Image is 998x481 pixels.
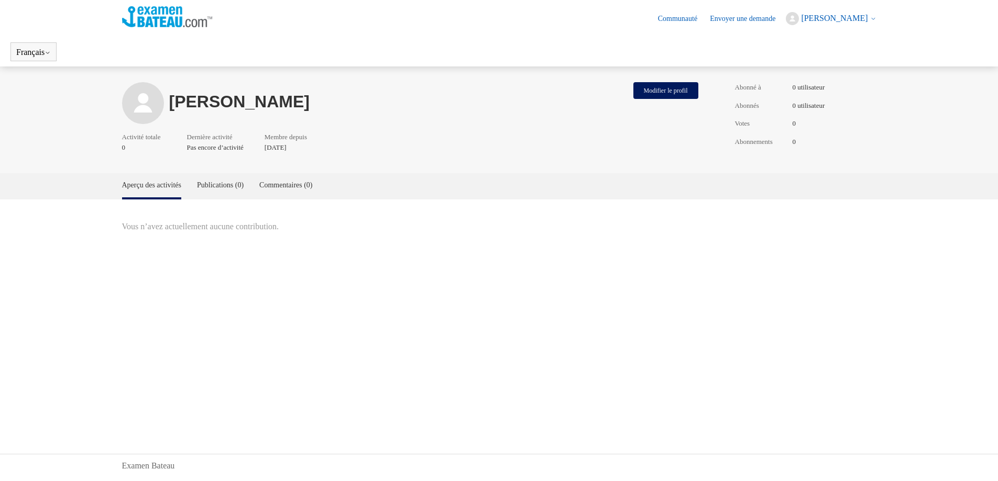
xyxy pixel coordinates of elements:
[786,12,876,25] button: [PERSON_NAME]
[259,173,312,197] a: Commentaires (0)
[265,143,287,151] time: 10/10/2025 12:54
[122,220,704,233] span: Vous n’avez actuellement aucune contribution.
[793,118,796,129] span: 0
[16,48,51,57] button: Français
[633,82,698,99] button: Modifier le profil
[122,142,166,153] span: 0
[658,13,708,24] a: Communauté
[735,82,787,93] span: Abonné à
[122,173,182,197] a: Aperçu des activités
[122,6,213,27] img: Page d’accueil du Centre d’aide Examen Bateau
[793,100,825,111] span: 0 utilisateur
[187,142,244,153] span: Pas encore d’activité
[710,13,786,24] a: Envoyer une demande
[801,14,868,23] span: [PERSON_NAME]
[187,132,238,142] span: Dernière activité
[122,460,175,472] a: Examen Bateau
[169,95,628,108] h1: [PERSON_NAME]
[735,137,787,147] span: Abonnements
[197,173,244,197] a: Publications (0)
[122,132,161,142] span: Activité totale
[265,132,307,142] span: Membre depuis
[793,82,825,93] span: 0 utilisateur
[735,118,787,129] span: Votes
[735,100,787,111] span: Abonnés
[793,137,796,147] span: 0
[963,446,990,473] div: Live chat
